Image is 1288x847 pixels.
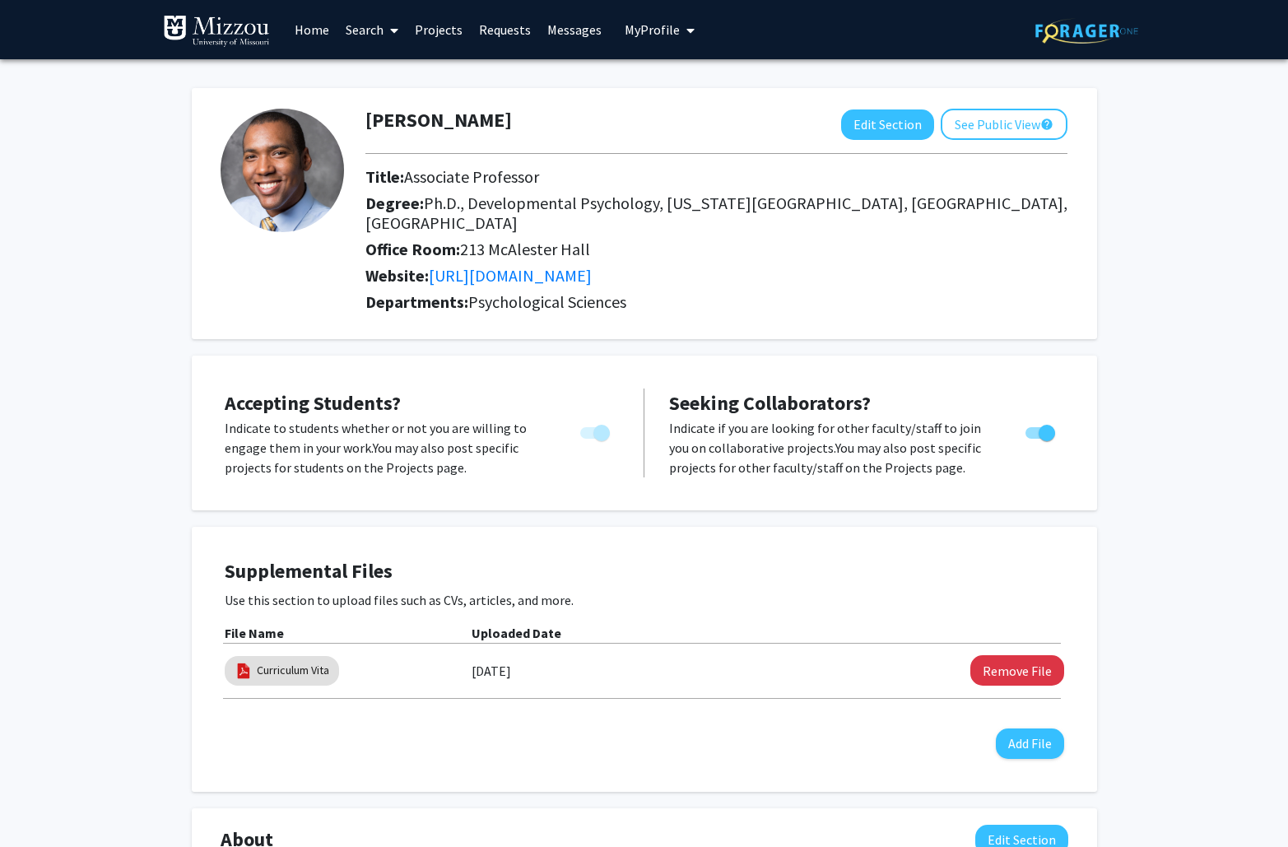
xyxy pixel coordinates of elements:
div: You cannot turn this off while you have active projects. [574,418,619,443]
span: My Profile [625,21,680,38]
a: Search [337,1,407,58]
p: Indicate to students whether or not you are willing to engage them in your work. You may also pos... [225,418,549,477]
button: Remove Curriculum Vita File [970,655,1064,686]
img: University of Missouri Logo [163,15,270,48]
b: Uploaded Date [472,625,561,641]
a: Projects [407,1,471,58]
p: Indicate if you are looking for other faculty/staff to join you on collaborative projects. You ma... [669,418,994,477]
a: Home [286,1,337,58]
b: File Name [225,625,284,641]
a: Messages [539,1,610,58]
span: Ph.D., Developmental Psychology, [US_STATE][GEOGRAPHIC_DATA], [GEOGRAPHIC_DATA], [GEOGRAPHIC_DATA] [365,193,1067,233]
h2: Website: [365,266,1067,286]
button: See Public View [941,109,1067,140]
span: Psychological Sciences [468,291,626,312]
span: Accepting Students? [225,390,401,416]
button: Add File [996,728,1064,759]
h2: Departments: [353,292,1080,312]
h2: Title: [365,167,1067,187]
div: Toggle [1019,418,1064,443]
mat-icon: help [1040,114,1053,134]
a: Opens in a new tab [429,265,592,286]
p: Use this section to upload files such as CVs, articles, and more. [225,590,1064,610]
iframe: Chat [12,773,70,835]
button: Edit Section [841,109,934,140]
a: Requests [471,1,539,58]
img: pdf_icon.png [235,662,253,680]
a: Curriculum Vita [257,662,329,679]
span: 213 McAlester Hall [460,239,590,259]
img: Profile Picture [221,109,344,232]
h2: Degree: [365,193,1067,233]
span: Seeking Collaborators? [669,390,871,416]
div: Toggle [574,418,619,443]
h1: [PERSON_NAME] [365,109,512,133]
img: ForagerOne Logo [1035,18,1138,44]
h2: Office Room: [365,240,1067,259]
label: [DATE] [472,657,511,685]
span: Associate Professor [404,166,539,187]
h4: Supplemental Files [225,560,1064,584]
